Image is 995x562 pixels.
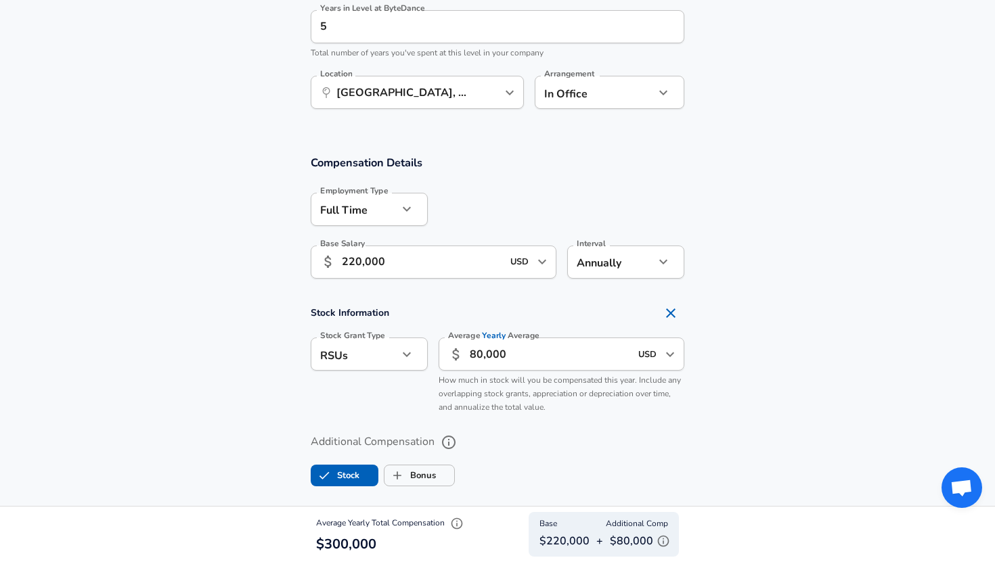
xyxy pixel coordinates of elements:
[606,517,668,531] span: Additional Comp
[311,300,684,327] h4: Stock Information
[448,331,539,339] label: Average Average
[384,463,436,488] label: Bonus
[596,533,603,549] p: +
[384,463,410,488] span: Bonus
[470,337,630,371] input: 40,000
[311,155,684,170] h3: Compensation Details
[437,431,460,454] button: help
[311,463,359,488] label: Stock
[342,245,502,279] input: 100,000
[311,465,378,486] button: StockStock
[311,47,544,58] span: Total number of years you've spent at this level in your company
[384,465,455,486] button: BonusBonus
[311,193,398,226] div: Full Time
[320,187,389,195] label: Employment Type
[657,300,684,327] button: Remove Section
[506,252,533,273] input: USD
[483,330,506,342] span: Yearly
[539,533,590,549] p: $220,000
[610,531,673,551] p: $80,000
[311,337,398,371] div: RSUs
[533,252,552,271] button: Open
[544,70,594,78] label: Arrangement
[316,517,467,528] span: Average Yearly Total Compensation
[661,345,680,364] button: Open
[567,245,655,279] div: Annually
[320,239,365,248] label: Base Salary
[311,463,337,488] span: Stock
[320,4,425,12] label: Years in Level at ByteDance
[500,83,519,102] button: Open
[447,513,467,534] button: Explain Total Compensation
[439,375,681,413] span: How much in stock will you be compensated this year. Include any overlapping stock grants, apprec...
[311,431,684,454] label: Additional Compensation
[320,70,352,78] label: Location
[653,531,673,551] button: Explain Additional Compensation
[634,344,661,365] input: USD
[942,467,982,508] div: Open chat
[577,239,606,248] label: Interval
[311,10,655,43] input: 1
[535,76,634,109] div: In Office
[320,331,385,339] label: Stock Grant Type
[539,517,557,531] span: Base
